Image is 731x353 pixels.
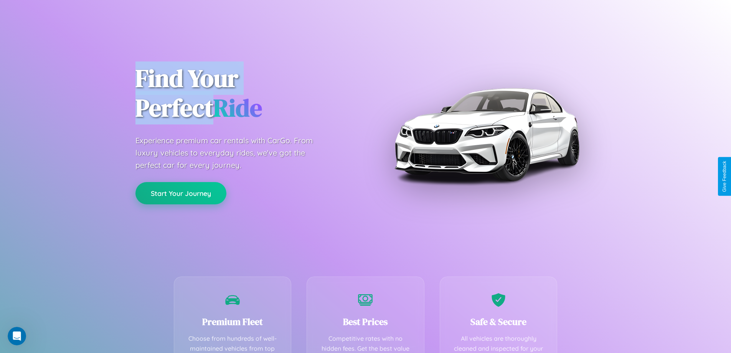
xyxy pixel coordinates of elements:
h3: Safe & Secure [452,315,546,328]
div: Give Feedback [722,161,727,192]
p: Experience premium car rentals with CarGo. From luxury vehicles to everyday rides, we've got the ... [135,134,327,171]
h1: Find Your Perfect [135,64,354,123]
iframe: Intercom live chat [8,327,26,345]
img: Premium BMW car rental vehicle [391,38,582,230]
span: Ride [213,91,262,124]
button: Start Your Journey [135,182,226,204]
h3: Best Prices [318,315,413,328]
h3: Premium Fleet [186,315,280,328]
